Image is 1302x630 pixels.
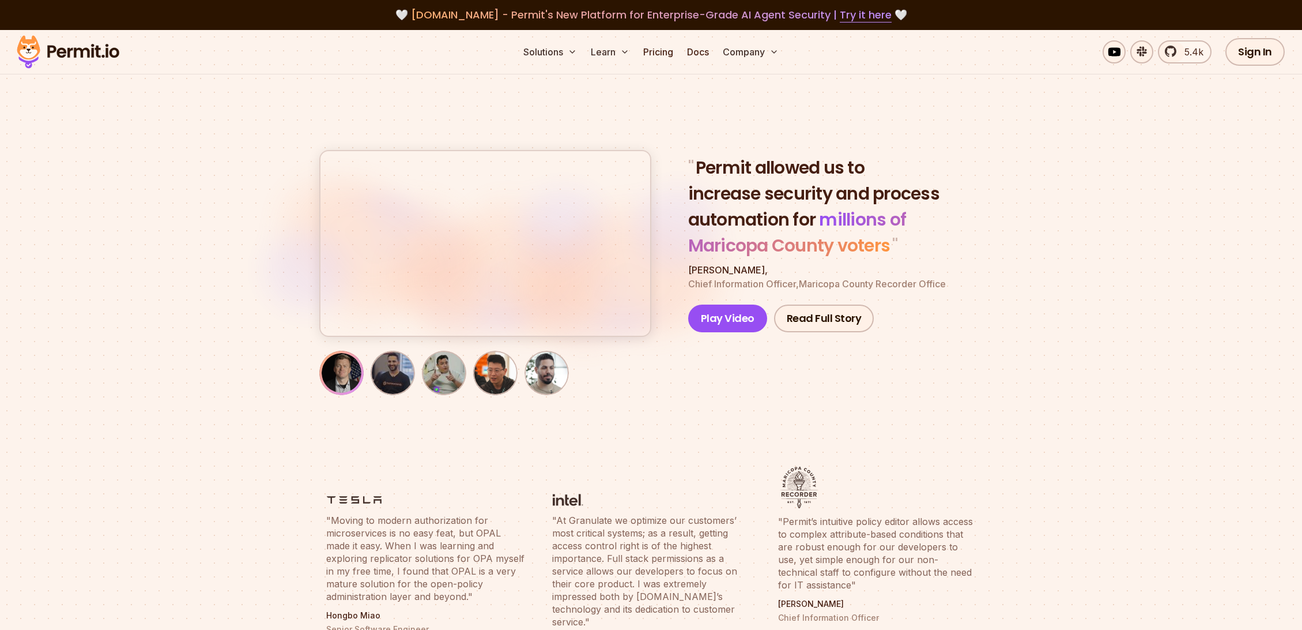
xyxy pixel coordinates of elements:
[688,278,946,290] span: Chief Information Officer , Maricopa County Recorder Office
[639,40,678,63] a: Pricing
[411,7,892,22] span: [DOMAIN_NAME] - Permit's New Platform for Enterprise-Grade AI Agent Security |
[688,305,767,332] button: Play Video
[519,40,582,63] button: Solutions
[326,493,382,507] img: logo
[840,7,892,22] a: Try it here
[552,514,750,628] blockquote: "At Granulate we optimize our customers’ most critical systems; as a result, getting access contr...
[1158,40,1212,63] a: 5.4k
[890,233,897,258] span: "
[326,514,524,603] blockquote: "Moving to modern authorization for microservices is no easy feat, but OPAL made it easy. When I ...
[778,598,976,610] p: [PERSON_NAME]
[12,32,124,72] img: Permit logo
[778,467,820,508] img: logo
[774,305,874,332] a: Read Full Story
[682,40,714,63] a: Docs
[688,155,696,180] span: "
[28,7,1274,23] div: 🤍 🤍
[326,610,524,621] p: Hongbo Miao
[688,207,907,258] span: millions of Maricopa County voters
[778,515,976,591] blockquote: "Permit’s intuitive policy editor allows access to complex attribute-based conditions that are ro...
[688,264,768,276] span: [PERSON_NAME] ,
[322,353,361,393] img: Nate Young
[778,612,976,624] p: Chief Information Officer
[552,493,583,507] img: logo
[586,40,634,63] button: Learn
[688,155,939,232] span: Permit allowed us to increase security and process automation for
[718,40,783,63] button: Company
[1178,45,1203,59] span: 5.4k
[1225,38,1285,66] a: Sign In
